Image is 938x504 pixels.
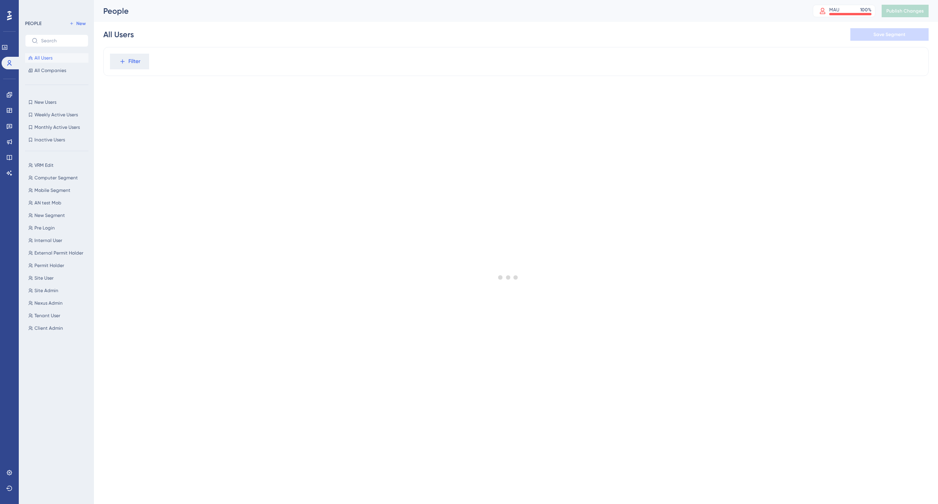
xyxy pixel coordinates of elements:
button: All Companies [25,66,88,75]
span: Internal User [34,237,62,244]
span: Permit Holder [34,262,64,269]
button: Mobile Segment [25,186,93,195]
div: All Users [103,29,134,40]
span: VRM Edit [34,162,54,168]
button: Save Segment [850,28,929,41]
button: Monthly Active Users [25,123,88,132]
div: 100 % [860,7,871,13]
span: New Segment [34,212,65,219]
button: Internal User [25,236,93,245]
div: PEOPLE [25,20,41,27]
div: People [103,5,793,16]
span: Mobile Segment [34,187,70,193]
button: Publish Changes [882,5,929,17]
input: Search [41,38,82,43]
button: Inactive Users [25,135,88,145]
span: Client Admin [34,325,63,331]
span: New Users [34,99,56,105]
button: External Permit Holder [25,248,93,258]
span: Weekly Active Users [34,112,78,118]
button: Weekly Active Users [25,110,88,119]
button: New [67,19,88,28]
button: Permit Holder [25,261,93,270]
span: All Companies [34,67,66,74]
span: New [76,20,86,27]
button: AN test Mob [25,198,93,208]
span: Site Admin [34,287,58,294]
span: Monthly Active Users [34,124,80,130]
button: Tenant User [25,311,93,320]
button: Pre Login [25,223,93,233]
span: Nexus Admin [34,300,63,306]
button: Client Admin [25,323,93,333]
div: MAU [829,7,839,13]
span: Tenant User [34,313,60,319]
button: New Users [25,98,88,107]
button: Nexus Admin [25,298,93,308]
button: Site Admin [25,286,93,295]
span: Save Segment [873,31,906,38]
button: All Users [25,53,88,63]
button: Site User [25,273,93,283]
span: External Permit Holder [34,250,83,256]
button: Computer Segment [25,173,93,182]
span: Publish Changes [886,8,924,14]
span: Site User [34,275,54,281]
span: All Users [34,55,52,61]
span: Computer Segment [34,175,78,181]
button: New Segment [25,211,93,220]
span: Pre Login [34,225,55,231]
span: Inactive Users [34,137,65,143]
span: AN test Mob [34,200,61,206]
button: VRM Edit [25,161,93,170]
